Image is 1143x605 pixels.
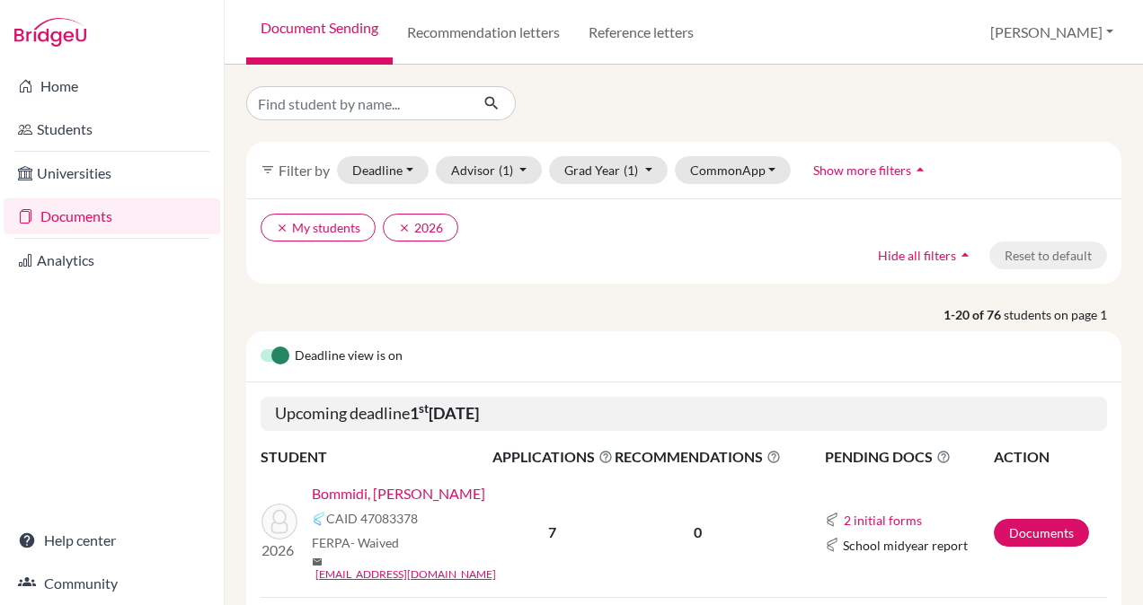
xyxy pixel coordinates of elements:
i: clear [276,222,288,234]
button: Grad Year(1) [549,156,668,184]
span: - Waived [350,535,399,550]
button: Advisor(1) [436,156,543,184]
a: Analytics [4,242,220,278]
button: Reset to default [989,241,1107,269]
a: Documents [4,198,220,234]
strong: 1-20 of 76 [944,305,1004,324]
th: ACTION [993,445,1107,469]
span: PENDING DOCS [825,446,992,468]
input: Find student by name... [246,86,469,120]
button: CommonApp [675,156,792,184]
h5: Upcoming deadline [261,397,1107,431]
button: clearMy students [261,214,376,241]
i: arrow_drop_up [911,161,929,179]
img: Bommidi, Sushaeni [261,504,297,539]
span: FERPA [312,533,399,552]
button: clear2026 [383,214,458,241]
span: CAID 47083378 [326,509,418,528]
span: RECOMMENDATIONS [615,446,781,468]
a: Bommidi, [PERSON_NAME] [312,483,485,504]
i: arrow_drop_up [956,246,974,264]
a: Documents [994,519,1089,547]
a: Home [4,68,220,104]
span: (1) [499,162,513,178]
span: School midyear report [843,536,968,555]
img: Common App logo [312,512,326,526]
a: [EMAIL_ADDRESS][DOMAIN_NAME] [315,566,496,583]
a: Students [4,111,220,147]
a: Help center [4,522,220,558]
i: filter_list [261,162,275,177]
b: 1 [DATE] [410,403,479,423]
span: mail [312,557,323,567]
img: Common App logo [825,513,839,527]
button: Show more filtersarrow_drop_up [798,156,944,184]
th: STUDENT [261,445,492,469]
span: (1) [624,162,638,178]
a: Universities [4,155,220,191]
button: 2 initial forms [843,510,923,530]
b: 7 [548,523,556,540]
span: Filter by [279,162,330,179]
button: [PERSON_NAME] [982,15,1121,49]
p: 2026 [261,539,297,561]
span: students on page 1 [1004,305,1121,324]
span: APPLICATIONS [492,446,613,468]
button: Hide all filtersarrow_drop_up [863,241,989,269]
button: Deadline [337,156,429,184]
sup: st [419,401,429,416]
i: clear [398,222,411,234]
img: Bridge-U [14,18,86,47]
img: Common App logo [825,538,839,552]
span: Show more filters [813,162,911,178]
a: Community [4,566,220,601]
span: Hide all filters [878,248,956,263]
span: Deadline view is on [295,346,403,367]
p: 0 [615,522,781,543]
